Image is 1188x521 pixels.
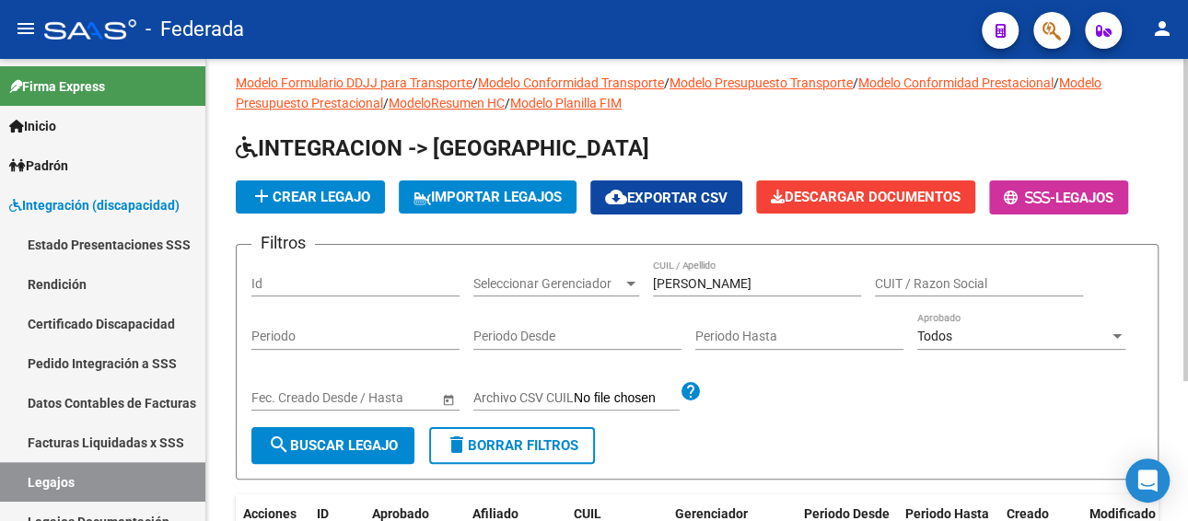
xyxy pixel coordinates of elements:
[1004,190,1055,206] span: -
[243,506,297,521] span: Acciones
[251,427,414,464] button: Buscar Legajo
[756,180,975,214] button: Descargar Documentos
[250,185,273,207] mat-icon: add
[574,390,680,407] input: Archivo CSV CUIL
[472,506,518,521] span: Afiliado
[804,506,890,521] span: Periodo Desde
[917,329,952,343] span: Todos
[317,506,329,521] span: ID
[251,230,315,256] h3: Filtros
[473,390,574,405] span: Archivo CSV CUIL
[9,116,56,136] span: Inicio
[905,506,989,521] span: Periodo Hasta
[590,180,742,214] button: Exportar CSV
[399,180,577,214] button: IMPORTAR LEGAJOS
[268,437,398,454] span: Buscar Legajo
[574,506,601,521] span: CUIL
[9,76,105,97] span: Firma Express
[15,17,37,40] mat-icon: menu
[334,390,425,406] input: Fecha fin
[605,190,728,206] span: Exportar CSV
[1055,190,1113,206] span: Legajos
[1125,458,1170,503] div: Open Intercom Messenger
[989,180,1128,214] button: -Legajos
[9,156,68,176] span: Padrón
[1151,17,1173,40] mat-icon: person
[510,96,622,110] a: Modelo Planilla FIM
[473,276,623,292] span: Seleccionar Gerenciador
[438,389,458,409] button: Open calendar
[1089,506,1156,521] span: Modificado
[429,427,595,464] button: Borrar Filtros
[372,506,429,521] span: Aprobado
[858,75,1054,90] a: Modelo Conformidad Prestacional
[771,189,961,205] span: Descargar Documentos
[146,9,244,50] span: - Federada
[236,180,385,214] button: Crear Legajo
[446,437,578,454] span: Borrar Filtros
[413,189,562,205] span: IMPORTAR LEGAJOS
[250,189,370,205] span: Crear Legajo
[478,75,664,90] a: Modelo Conformidad Transporte
[236,75,472,90] a: Modelo Formulario DDJJ para Transporte
[675,506,748,521] span: Gerenciador
[670,75,853,90] a: Modelo Presupuesto Transporte
[446,434,468,456] mat-icon: delete
[605,186,627,208] mat-icon: cloud_download
[680,380,702,402] mat-icon: help
[268,434,290,456] mat-icon: search
[251,390,319,406] input: Fecha inicio
[1007,506,1049,521] span: Creado
[236,135,649,161] span: INTEGRACION -> [GEOGRAPHIC_DATA]
[389,96,505,110] a: ModeloResumen HC
[9,195,180,215] span: Integración (discapacidad)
